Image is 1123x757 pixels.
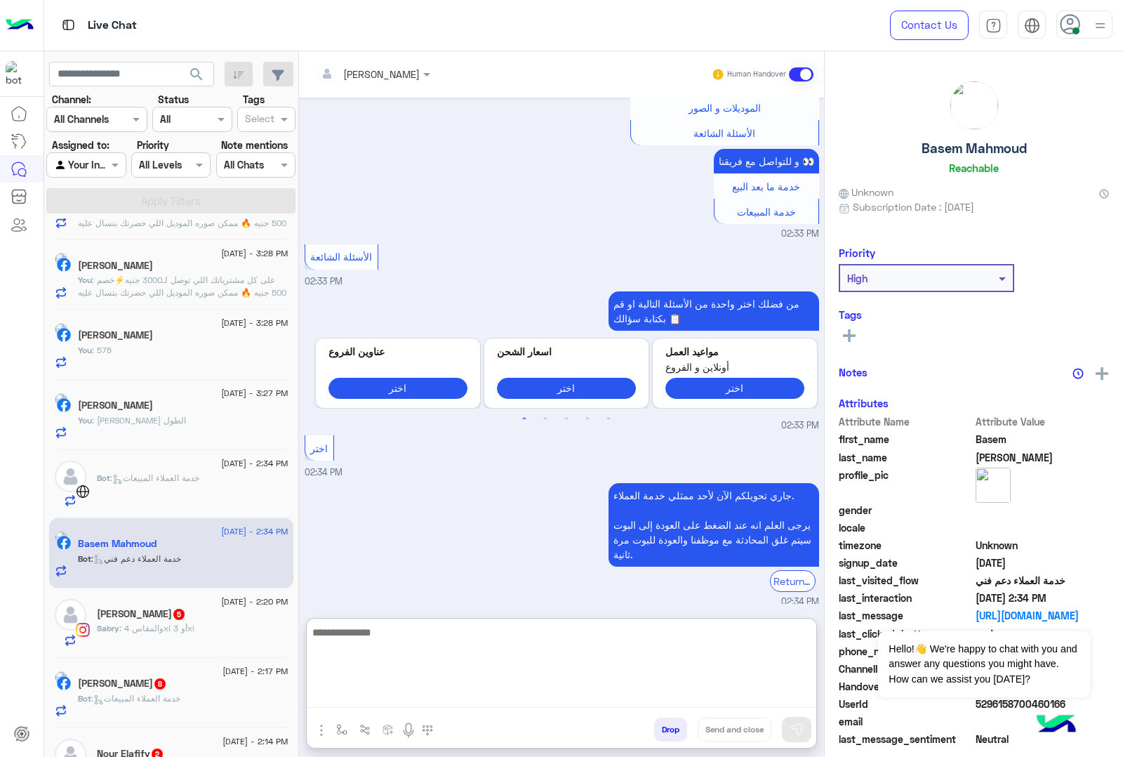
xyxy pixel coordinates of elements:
[222,665,288,678] span: [DATE] - 2:17 PM
[221,525,288,538] span: [DATE] - 2:34 PM
[78,415,92,426] span: You
[839,644,973,659] span: phone_number
[137,138,169,152] label: Priority
[78,553,91,564] span: Bot
[221,595,288,608] span: [DATE] - 2:20 PM
[698,718,771,742] button: Send and close
[781,228,819,241] span: 02:33 PM
[359,724,371,735] img: Trigger scenario
[839,626,973,641] span: last_clicked_button
[78,275,92,285] span: You
[559,412,573,426] button: 3 of 3
[976,732,1110,746] span: 0
[922,140,1027,157] h5: Basem Mahmoud
[949,162,999,174] h6: Reachable
[55,461,86,492] img: defaultAdmin.png
[110,473,199,483] span: : خدمة العملاء المبيعات
[693,127,755,139] span: الأسئلة الشائعة
[985,18,1002,34] img: tab
[91,693,180,704] span: : خدمة العملاء المبيعات
[57,536,71,550] img: Facebook
[839,714,973,729] span: email
[839,697,973,711] span: UserId
[839,503,973,518] span: gender
[839,538,973,553] span: timezone
[55,253,67,265] img: picture
[243,92,265,107] label: Tags
[890,11,969,40] a: Contact Us
[665,344,804,359] p: مواعيد العمل
[78,345,92,355] span: You
[221,387,288,400] span: [DATE] - 3:27 PM
[91,553,181,564] span: : خدمة العملاء دعم فني
[1091,17,1109,34] img: profile
[57,398,71,412] img: Facebook
[839,608,973,623] span: last_message
[976,697,1110,711] span: 5296158700460166
[6,11,34,40] img: Logo
[665,360,804,374] span: أونلاين و الفروع
[727,69,786,80] small: Human Handover
[839,397,889,409] h6: Attributes
[790,723,804,737] img: send message
[839,591,973,605] span: last_interaction
[6,61,31,86] img: 713415422032625
[976,468,1011,503] img: picture
[76,485,90,499] img: WebChat
[57,258,71,272] img: Facebook
[377,718,400,741] button: create order
[78,329,153,341] h5: Yeheya Korani
[422,725,433,736] img: make a call
[354,718,377,741] button: Trigger scenario
[839,732,973,746] span: last_message_sentiment
[839,450,973,465] span: last_name
[609,291,819,331] p: 22/8/2025, 2:33 PM
[976,555,1110,570] span: 2025-08-19T18:47:31.559Z
[732,180,800,192] span: خدمة ما بعد البيع
[839,520,973,535] span: locale
[839,573,973,588] span: last_visited_flow
[55,323,67,336] img: picture
[497,378,636,398] button: اختر
[78,538,157,550] h5: Basem Mahmoud
[46,188,295,213] button: Apply Filters
[331,718,354,741] button: select flow
[52,92,91,107] label: Channel:
[665,378,804,398] button: اختر
[55,599,86,631] img: defaultAdmin.png
[92,415,186,426] span: لارج عشان الطول
[92,345,112,355] span: 575
[737,206,796,218] span: خدمة المبيعات
[1032,701,1081,750] img: hulul-logo.png
[602,412,616,426] button: 5 of 3
[839,468,973,500] span: profile_pic
[839,679,973,694] span: HandoverOn
[78,275,286,298] span: على كل مشترياتك اللي توصل لـ3000 جنيه⚡خصم 500 جنيه 🔥 ممكن صوره الموديل اللي حضرتك بتسال عليه
[221,457,288,470] span: [DATE] - 2:34 PM
[60,16,77,34] img: tab
[580,412,594,426] button: 4 of 3
[158,92,189,107] label: Status
[336,724,347,735] img: select flow
[383,724,394,735] img: create order
[221,138,288,152] label: Note mentions
[839,246,875,259] h6: Priority
[781,419,819,433] span: 02:33 PM
[839,432,973,447] span: first_name
[78,205,286,228] span: على كل مشترياتك اللي توصل لـ3000 جنيه⚡خصم 500 جنيه 🔥 ممكن صوره الموديل اللي حضرتك بتسال عليه
[979,11,1007,40] a: tab
[839,414,973,429] span: Attribute Name
[976,520,1110,535] span: null
[609,483,819,567] p: 22/8/2025, 2:34 PM
[1072,368,1084,379] img: notes
[950,81,998,129] img: picture
[839,308,1109,321] h6: Tags
[538,412,552,426] button: 2 of 3
[313,722,330,739] img: send attachment
[853,199,974,214] span: Subscription Date : [DATE]
[97,473,110,483] span: Bot
[839,555,973,570] span: signup_date
[770,570,816,592] div: Return to Bot
[243,111,274,129] div: Select
[305,467,343,478] span: 02:34 PM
